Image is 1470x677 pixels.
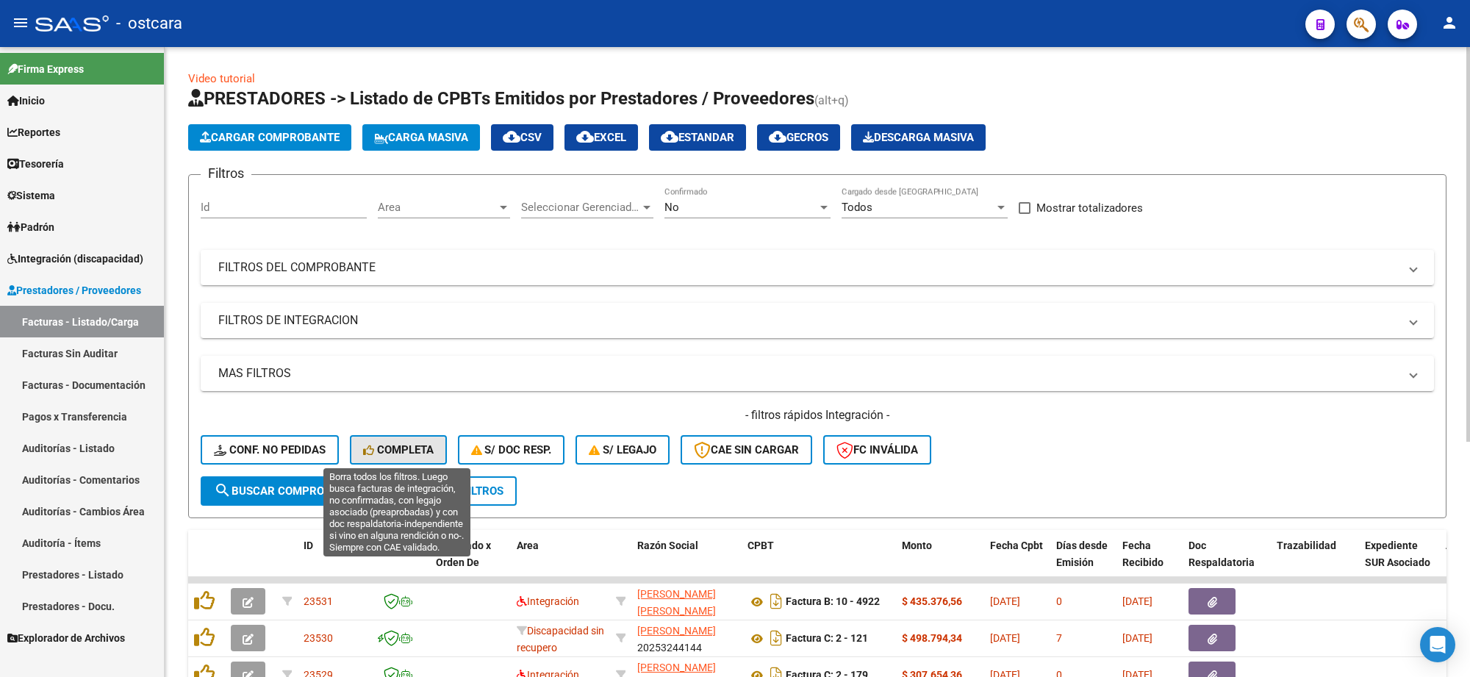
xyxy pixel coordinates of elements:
span: 23530 [304,632,333,644]
datatable-header-cell: CPBT [742,530,896,595]
span: Area [378,201,497,214]
span: [DATE] [990,595,1020,607]
mat-expansion-panel-header: FILTROS DEL COMPROBANTE [201,250,1434,285]
mat-icon: cloud_download [576,128,594,146]
span: S/ Doc Resp. [471,443,552,456]
span: Discapacidad sin recupero [517,625,604,653]
span: Conf. no pedidas [214,443,326,456]
div: 20253244144 [637,623,736,653]
span: S/ legajo [589,443,656,456]
span: Integración [517,595,579,607]
span: FC Inválida [836,443,918,456]
span: Seleccionar Gerenciador [521,201,640,214]
strong: Factura B: 10 - 4922 [786,596,880,608]
span: Borrar Filtros [398,484,503,498]
span: Prestadores / Proveedores [7,282,141,298]
span: CAE [377,540,396,551]
span: Días desde Emisión [1056,540,1108,568]
button: Conf. no pedidas [201,435,339,465]
span: Estandar [661,131,734,144]
span: [DATE] [1122,632,1152,644]
datatable-header-cell: ID [298,530,371,595]
button: Cargar Comprobante [188,124,351,151]
span: Inicio [7,93,45,109]
span: Doc Respaldatoria [1188,540,1255,568]
datatable-header-cell: Fecha Recibido [1116,530,1183,595]
button: FC Inválida [823,435,931,465]
datatable-header-cell: Fecha Cpbt [984,530,1050,595]
datatable-header-cell: Facturado x Orden De [430,530,511,595]
span: Trazabilidad [1277,540,1336,551]
span: Descarga Masiva [863,131,974,144]
span: Tesorería [7,156,64,172]
button: Completa [350,435,447,465]
span: (alt+q) [814,93,849,107]
span: [PERSON_NAME] [637,625,716,637]
mat-icon: search [214,481,232,499]
span: Fecha Recibido [1122,540,1164,568]
datatable-header-cell: Trazabilidad [1271,530,1359,595]
span: No [664,201,679,214]
button: Buscar Comprobante [201,476,373,506]
div: Open Intercom Messenger [1420,627,1455,662]
span: CSV [503,131,542,144]
strong: Factura C: 2 - 121 [786,633,868,645]
button: Descarga Masiva [851,124,986,151]
mat-icon: cloud_download [769,128,786,146]
span: Sistema [7,187,55,204]
span: Completa [363,443,434,456]
button: S/ legajo [576,435,670,465]
h3: Filtros [201,163,251,184]
span: EXCEL [576,131,626,144]
span: Padrón [7,219,54,235]
span: Firma Express [7,61,84,77]
mat-icon: cloud_download [661,128,678,146]
mat-panel-title: MAS FILTROS [218,365,1399,382]
span: Razón Social [637,540,698,551]
button: Gecros [757,124,840,151]
datatable-header-cell: Razón Social [631,530,742,595]
button: Carga Masiva [362,124,480,151]
span: [DATE] [1122,595,1152,607]
span: 0 [1056,595,1062,607]
span: Fecha Cpbt [990,540,1043,551]
span: [DATE] [990,632,1020,644]
span: Monto [902,540,932,551]
span: Explorador de Archivos [7,630,125,646]
button: Estandar [649,124,746,151]
span: Todos [842,201,872,214]
button: EXCEL [564,124,638,151]
span: Buscar Comprobante [214,484,359,498]
button: CAE SIN CARGAR [681,435,812,465]
mat-panel-title: FILTROS DEL COMPROBANTE [218,259,1399,276]
span: Reportes [7,124,60,140]
datatable-header-cell: CAE [371,530,430,595]
datatable-header-cell: Doc Respaldatoria [1183,530,1271,595]
span: [PERSON_NAME] [637,662,716,673]
span: Facturado x Orden De [436,540,491,568]
span: - ostcara [116,7,182,40]
span: CAE SIN CARGAR [694,443,799,456]
datatable-header-cell: Días desde Emisión [1050,530,1116,595]
mat-expansion-panel-header: FILTROS DE INTEGRACION [201,303,1434,338]
span: PRESTADORES -> Listado de CPBTs Emitidos por Prestadores / Proveedores [188,88,814,109]
button: S/ Doc Resp. [458,435,565,465]
mat-expansion-panel-header: MAS FILTROS [201,356,1434,391]
i: Descargar documento [767,626,786,650]
button: Borrar Filtros [384,476,517,506]
span: 23531 [304,595,333,607]
span: Area [517,540,539,551]
strong: $ 435.376,56 [902,595,962,607]
span: ID [304,540,313,551]
span: 7 [1056,632,1062,644]
datatable-header-cell: Area [511,530,610,595]
mat-icon: cloud_download [503,128,520,146]
button: CSV [491,124,553,151]
span: CPBT [747,540,774,551]
span: [PERSON_NAME] [PERSON_NAME] [637,588,716,617]
mat-icon: delete [398,481,415,499]
div: 27235676090 [637,586,736,617]
h4: - filtros rápidos Integración - [201,407,1434,423]
span: Carga Masiva [374,131,468,144]
strong: $ 498.794,34 [902,632,962,644]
